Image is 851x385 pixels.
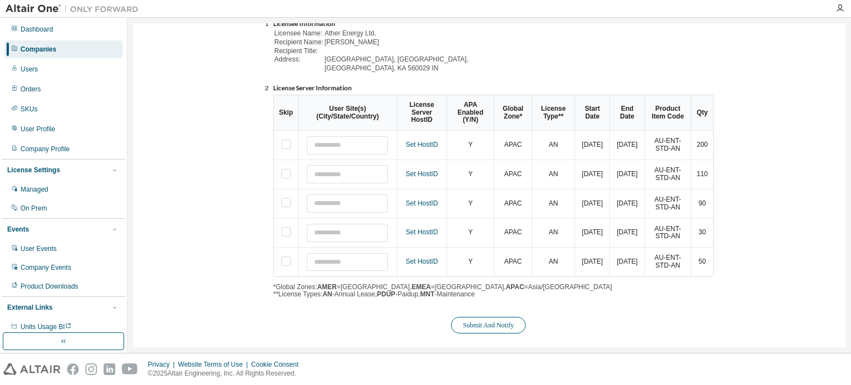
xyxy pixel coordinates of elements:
img: instagram.svg [85,363,97,375]
a: Set HostID [406,228,438,236]
div: License Settings [7,166,60,174]
div: Company Profile [20,145,70,153]
p: © 2025 Altair Engineering, Inc. All Rights Reserved. [148,369,305,378]
li: License Server Information [273,84,714,93]
td: 30 [691,218,713,247]
td: 200 [691,131,713,160]
div: Orders [20,85,41,94]
b: AMER [317,283,336,291]
td: [DATE] [575,247,610,276]
div: External Links [7,303,53,312]
td: Licensee Name: [274,30,324,38]
td: AN [532,160,575,189]
button: Submit And Notify [451,317,525,333]
td: Y [447,218,494,247]
td: [DATE] [609,218,644,247]
th: User Site(s) (City/State/Country) [298,95,396,131]
b: MNT [420,290,434,298]
div: Please verify the below information which will be used in the form sent to the user. [265,4,714,333]
td: [DATE] [575,218,610,247]
th: End Date [609,95,644,131]
td: [DATE] [609,131,644,160]
th: License Server HostID [397,95,447,131]
th: Start Date [575,95,610,131]
td: AN [532,189,575,218]
b: AN [322,290,332,298]
td: Recipient Name: [274,39,324,47]
td: [PERSON_NAME] [325,39,469,47]
th: Qty [691,95,713,131]
td: [DATE] [609,247,644,276]
td: AN [532,218,575,247]
td: APAC [494,218,532,247]
a: Set HostID [406,199,438,207]
td: [GEOGRAPHIC_DATA], [GEOGRAPHIC_DATA], [325,56,469,64]
td: Recipient Title: [274,48,324,55]
td: [GEOGRAPHIC_DATA], KA 560029 IN [325,65,469,73]
div: Users [20,65,38,74]
th: Global Zone* [494,95,532,131]
div: On Prem [20,204,47,213]
td: APAC [494,189,532,218]
td: APAC [494,131,532,160]
div: Privacy [148,360,178,369]
div: Managed [20,185,48,194]
li: Licensee Information [273,20,714,29]
a: Set HostID [406,170,438,178]
td: [DATE] [609,189,644,218]
th: Skip [274,95,298,131]
td: APAC [494,160,532,189]
div: Company Events [20,263,71,272]
div: Website Terms of Use [178,360,251,369]
img: altair_logo.svg [3,363,60,375]
div: Companies [20,45,57,54]
div: SKUs [20,105,38,114]
td: 50 [691,247,713,276]
td: [DATE] [575,160,610,189]
img: facebook.svg [67,363,79,375]
a: Set HostID [406,141,438,148]
td: [DATE] [609,160,644,189]
td: AU-ENT-STD-AN [644,189,691,218]
td: AN [532,131,575,160]
span: Units Usage BI [20,323,71,331]
div: *Global Zones: =[GEOGRAPHIC_DATA], =[GEOGRAPHIC_DATA], =Asia/[GEOGRAPHIC_DATA] **License Types: -... [273,95,714,299]
b: PDUP [377,290,395,298]
td: Address: [274,56,324,64]
td: Ather Energy Ltd. [325,30,469,38]
td: [DATE] [575,131,610,160]
td: [DATE] [575,189,610,218]
td: AU-ENT-STD-AN [644,218,691,247]
td: Y [447,189,494,218]
b: EMEA [412,283,431,291]
a: Set HostID [406,258,438,265]
td: 90 [691,189,713,218]
img: youtube.svg [122,363,138,375]
th: APA Enabled (Y/N) [447,95,494,131]
div: User Profile [20,125,55,134]
img: Altair One [6,3,144,14]
td: 110 [691,160,713,189]
td: AN [532,247,575,276]
td: AU-ENT-STD-AN [644,131,691,160]
img: linkedin.svg [104,363,115,375]
td: Y [447,160,494,189]
div: Events [7,225,29,234]
td: Y [447,131,494,160]
th: Product Item Code [644,95,691,131]
div: Cookie Consent [251,360,305,369]
div: Dashboard [20,25,53,34]
th: License Type** [532,95,575,131]
td: AU-ENT-STD-AN [644,247,691,276]
div: Product Downloads [20,282,78,291]
b: APAC [506,283,524,291]
td: APAC [494,247,532,276]
div: User Events [20,244,57,253]
td: Y [447,247,494,276]
td: AU-ENT-STD-AN [644,160,691,189]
